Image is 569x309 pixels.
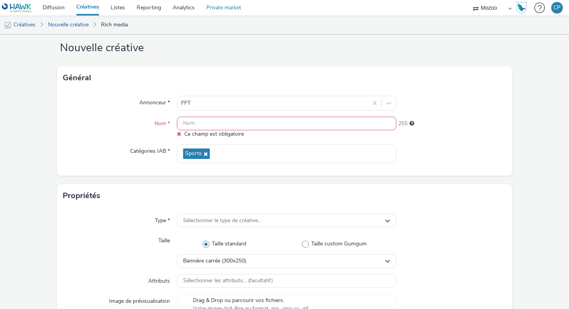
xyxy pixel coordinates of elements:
[127,144,173,155] label: Catégories IAB *
[136,96,173,107] label: Annonceur *
[145,274,173,285] label: Attributs
[97,16,132,34] a: Rich media
[44,16,93,34] a: Nouvelle créative
[155,234,173,245] label: Taille
[63,190,100,202] h3: Propriétés
[554,2,560,14] div: CP
[193,297,308,304] span: Drag & Drop ou parcourir vos fichiers.
[57,41,512,55] h1: Nouvelle créative
[398,120,408,128] span: 255
[152,214,173,224] label: Type *
[410,120,414,128] div: 255 caractères maximum
[177,117,396,130] input: Nom
[184,130,244,138] span: Ce champ est obligatoire
[106,294,173,305] label: Image de prévisualisation
[2,3,32,13] img: undefined Logo
[183,278,273,284] span: Sélectionner les attributs... (facultatif)
[516,2,527,14] img: Hawk Academy
[63,72,91,84] h3: Général
[212,240,246,248] span: Taille standard
[183,218,261,224] span: Sélectionner le type de créative...
[151,117,173,128] label: Nom *
[183,258,246,264] span: Bannière carrée (300x250)
[4,21,12,29] img: mobile
[185,150,202,157] span: Sports
[311,240,367,248] span: Taille custom Gumgum
[516,2,530,14] a: Hawk Academy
